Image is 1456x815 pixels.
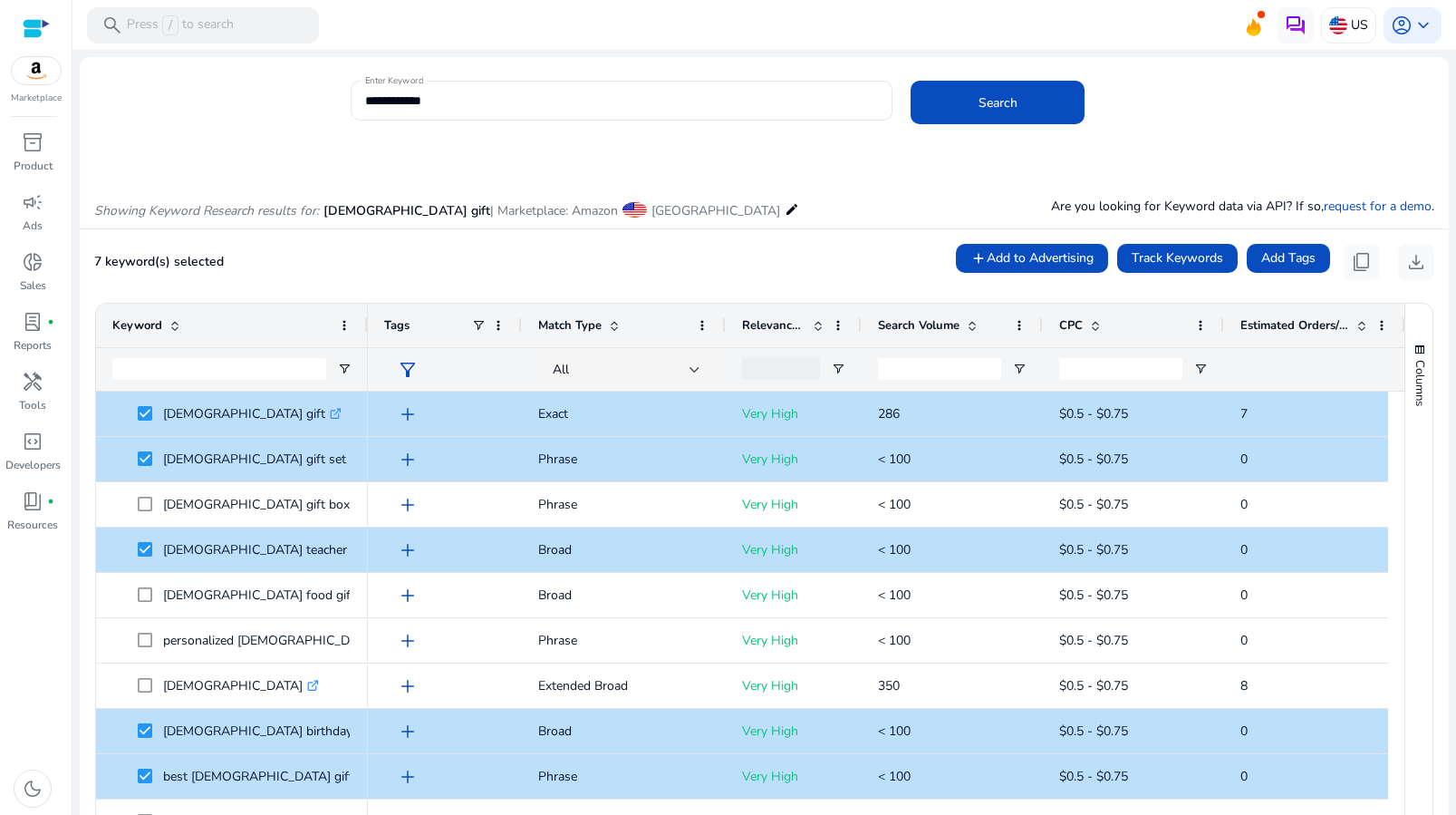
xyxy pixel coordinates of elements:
span: handyman [22,371,43,393]
span: 0 [1240,768,1248,785]
span: fiber_manual_record [47,498,54,505]
span: / [162,15,178,35]
span: < 100 [878,541,911,558]
p: Press to search [127,15,234,35]
span: add [397,449,419,471]
p: Phrase [538,441,709,478]
span: CPC [1059,317,1083,334]
i: Showing Keyword Research results for: [94,202,319,219]
span: | Marketplace: Amazon [490,202,618,219]
span: campaign [22,191,43,213]
span: Search Volume [878,317,959,334]
mat-icon: edit [785,199,799,220]
span: $0.5 - $0.75 [1059,405,1128,422]
span: [GEOGRAPHIC_DATA] [651,202,780,219]
span: 7 keyword(s) selected [94,253,224,270]
p: Very High [742,667,845,704]
span: 0 [1240,496,1248,513]
span: Tags [384,317,410,334]
span: download [1405,251,1427,273]
p: Are you looking for Keyword data via API? If so, . [1051,197,1434,216]
span: Keyword [112,317,162,334]
span: 350 [878,677,900,694]
button: Add Tags [1247,244,1330,273]
button: Add to Advertising [956,244,1108,273]
span: All [553,361,569,378]
span: lab_profile [22,311,43,333]
img: amazon.svg [12,57,61,84]
p: best [DEMOGRAPHIC_DATA] gift [163,758,370,795]
input: CPC Filter Input [1059,358,1182,380]
input: Search Volume Filter Input [878,358,1001,380]
p: Extended Broad [538,667,709,704]
span: Relevance Score [742,317,805,334]
span: $0.5 - $0.75 [1059,451,1128,468]
span: add [397,403,419,425]
p: [DEMOGRAPHIC_DATA] gift box [163,486,366,523]
p: Broad [538,577,709,614]
p: Ads [23,218,43,234]
p: Very High [742,395,845,432]
p: Tools [19,397,46,413]
p: Very High [742,713,845,750]
p: Developers [5,457,61,473]
p: Product [14,158,53,174]
mat-icon: add [970,250,987,267]
p: Exact [538,395,709,432]
p: Very High [742,622,845,659]
span: 0 [1240,541,1248,558]
p: Very High [742,441,845,478]
span: filter_alt [397,359,419,381]
span: 0 [1240,723,1248,740]
p: Very High [742,531,845,568]
span: search [101,15,123,36]
span: account_circle [1391,15,1413,36]
span: < 100 [878,587,911,604]
span: book_4 [22,490,43,512]
span: 7 [1240,405,1248,422]
button: Open Filter Menu [1193,362,1208,376]
input: Keyword Filter Input [112,358,326,380]
p: Phrase [538,758,709,795]
span: < 100 [878,768,911,785]
p: Phrase [538,486,709,523]
p: [DEMOGRAPHIC_DATA] gift [163,395,342,432]
button: Open Filter Menu [831,362,845,376]
span: inventory_2 [22,131,43,153]
span: < 100 [878,451,911,468]
p: US [1351,9,1368,41]
p: [DEMOGRAPHIC_DATA] birthday gift [163,713,391,750]
span: fiber_manual_record [47,318,54,325]
span: add [397,630,419,652]
span: donut_small [22,251,43,273]
span: Match Type [538,317,602,334]
a: request for a demo [1324,198,1432,215]
span: code_blocks [22,431,43,452]
span: Add to Advertising [987,248,1094,267]
p: Marketplace [11,92,62,105]
span: < 100 [878,723,911,740]
span: $0.5 - $0.75 [1059,723,1128,740]
span: $0.5 - $0.75 [1059,587,1128,604]
span: add [397,766,419,788]
span: add [397,721,419,742]
span: $0.5 - $0.75 [1059,496,1128,513]
button: Open Filter Menu [1012,362,1027,376]
span: Search [979,93,1017,112]
span: $0.5 - $0.75 [1059,768,1128,785]
span: 8 [1240,677,1248,694]
span: Columns [1412,360,1428,406]
span: dark_mode [22,778,43,800]
span: add [397,539,419,561]
p: personalized [DEMOGRAPHIC_DATA] gift [163,622,416,659]
span: Estimated Orders/Month [1240,317,1349,334]
p: Phrase [538,622,709,659]
p: [DEMOGRAPHIC_DATA] teacher gift [163,531,386,568]
p: Very High [742,577,845,614]
p: [DEMOGRAPHIC_DATA] food gift [163,577,371,614]
p: Resources [7,517,58,533]
button: content_copy [1344,244,1380,280]
p: Very High [742,758,845,795]
span: 0 [1240,632,1248,649]
span: 0 [1240,587,1248,604]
